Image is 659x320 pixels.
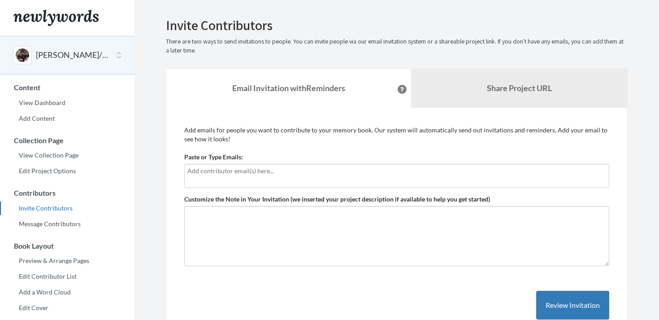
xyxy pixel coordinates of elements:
button: [PERSON_NAME]/Happy Birthday/Lifetime Memories [36,49,108,61]
h3: Content [0,83,134,92]
h3: Book Layout [0,242,134,250]
label: Paste or Type Emails: [184,153,243,162]
b: Share Project URL [487,83,552,93]
button: Review Invitation [536,291,609,320]
p: Add emails for people you want to contribute to your memory book. Our system will automatically s... [184,126,609,144]
img: Newlywords logo [13,10,99,26]
label: Customize the Note in Your Invitation (we inserted your project description if available to help ... [184,195,490,204]
strong: Email Invitation with Reminders [232,83,345,93]
h3: Contributors [0,189,134,197]
p: There are two ways to send invitations to people. You can invite people via our email invitation ... [166,37,628,55]
input: Add contributor email(s) here... [187,166,606,176]
h3: Collection Page [0,136,134,145]
h2: Invite Contributors [166,18,628,33]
